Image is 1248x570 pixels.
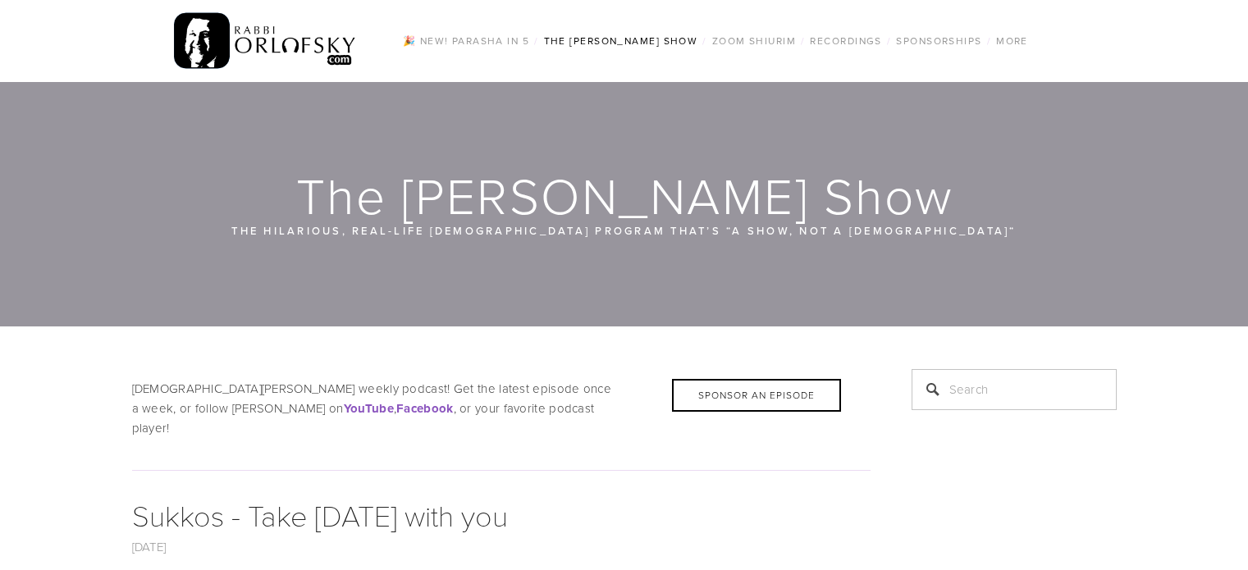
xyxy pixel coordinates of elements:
strong: YouTube [344,399,394,417]
a: 🎉 NEW! Parasha in 5 [398,30,534,52]
a: More [991,30,1033,52]
strong: Facebook [396,399,453,417]
p: The hilarious, real-life [DEMOGRAPHIC_DATA] program that’s “a show, not a [DEMOGRAPHIC_DATA]“ [231,221,1018,239]
img: RabbiOrlofsky.com [174,9,357,73]
span: / [702,34,706,48]
a: Sukkos - Take [DATE] with you [132,495,508,535]
a: [DATE] [132,538,167,555]
span: / [987,34,991,48]
span: / [801,34,805,48]
a: Facebook [396,399,453,417]
p: [DEMOGRAPHIC_DATA][PERSON_NAME] weekly podcast! Get the latest episode once a week, or follow [PE... [132,379,871,438]
span: / [534,34,538,48]
div: Sponsor an Episode [672,379,841,412]
a: YouTube [344,399,394,417]
h1: The [PERSON_NAME] Show [132,169,1118,221]
a: The [PERSON_NAME] Show [539,30,703,52]
a: Recordings [805,30,886,52]
a: Sponsorships [891,30,986,52]
a: Zoom Shiurim [707,30,801,52]
span: / [887,34,891,48]
input: Search [912,369,1117,410]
